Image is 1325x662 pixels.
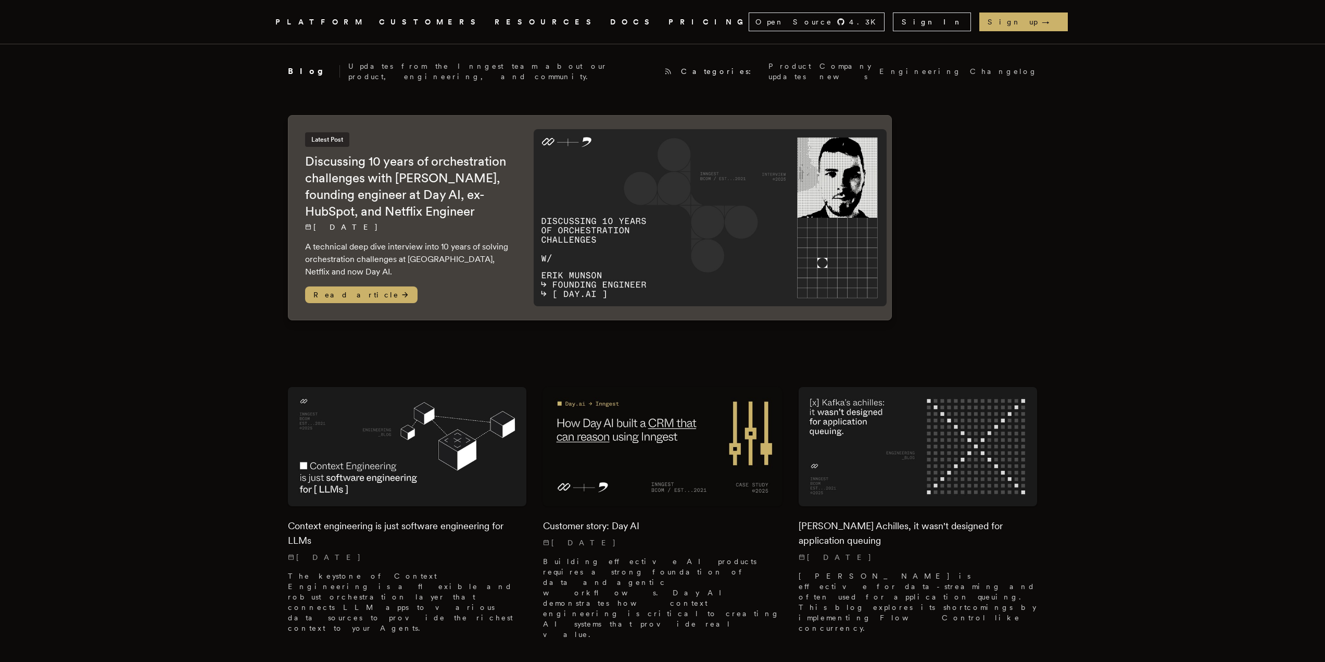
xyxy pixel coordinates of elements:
h2: Blog [288,65,340,78]
img: Featured image for Customer story: Day AI blog post [543,387,782,506]
a: Sign In [893,13,971,31]
a: Changelog [970,66,1038,77]
p: [DATE] [543,538,782,548]
h2: Context engineering is just software engineering for LLMs [288,519,527,548]
a: DOCS [610,16,656,29]
img: Featured image for Kafka's Achilles, it wasn't designed for application queuing blog post [799,387,1038,506]
p: Updates from the Inngest team about our product, engineering, and community. [348,61,656,82]
a: Latest PostDiscussing 10 years of orchestration challenges with [PERSON_NAME], founding engineer ... [288,115,892,320]
span: Latest Post [305,132,349,147]
p: A technical deep dive interview into 10 years of solving orchestration challenges at [GEOGRAPHIC_... [305,241,513,278]
a: CUSTOMERS [379,16,482,29]
a: Featured image for Customer story: Day AI blog postCustomer story: Day AI[DATE] Building effectiv... [543,387,782,648]
h2: Customer story: Day AI [543,519,782,533]
p: [DATE] [799,552,1038,563]
span: Open Source [755,17,832,27]
a: PRICING [668,16,749,29]
span: Read article [305,286,418,303]
p: [PERSON_NAME] is effective for data-streaming and often used for application queuing. This blog e... [799,571,1038,633]
p: The keystone of Context Engineering is a flexible and robust orchestration layer that connects LL... [288,571,527,633]
a: Company news [819,61,871,82]
span: Categories: [681,66,760,77]
a: Sign up [979,13,1068,31]
a: Product updates [768,61,811,82]
h2: [PERSON_NAME] Achilles, it wasn't designed for application queuing [799,519,1038,548]
a: Featured image for Context engineering is just software engineering for LLMs blog postContext eng... [288,387,527,642]
h2: Discussing 10 years of orchestration challenges with [PERSON_NAME], founding engineer at Day AI, ... [305,153,513,220]
p: [DATE] [288,552,527,563]
img: Featured image for Context engineering is just software engineering for LLMs blog post [288,387,527,506]
button: PLATFORM [275,16,367,29]
p: Building effective AI products requires a strong foundation of data and agentic workflows. Day AI... [543,556,782,640]
button: RESOURCES [495,16,598,29]
img: Featured image for Discussing 10 years of orchestration challenges with Erik Munson, founding eng... [534,129,887,306]
a: Engineering [879,66,962,77]
span: 4.3 K [849,17,882,27]
span: → [1042,17,1059,27]
p: [DATE] [305,222,513,232]
a: Featured image for Kafka's Achilles, it wasn't designed for application queuing blog post[PERSON_... [799,387,1038,642]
